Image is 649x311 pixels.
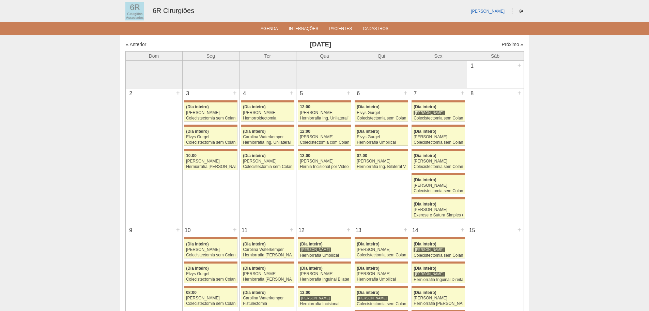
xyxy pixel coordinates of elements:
div: + [289,88,295,97]
div: Key: Maria Braido [241,261,294,264]
a: (Dia inteiro) [PERSON_NAME] Herniorrafia Umbilical [298,239,351,258]
th: Seg [182,51,239,60]
span: (Dia inteiro) [300,242,323,246]
div: Herniorrafia [PERSON_NAME] [243,253,292,257]
div: Colecistectomia com Colangiografia VL [300,140,349,145]
div: [PERSON_NAME] [414,110,445,115]
div: 8 [467,88,478,99]
div: Key: Maria Braido [412,261,465,264]
div: Key: Maria Braido [241,237,294,239]
a: (Dia inteiro) [PERSON_NAME] Colecistectomia sem Colangiografia VL [412,175,465,194]
div: Key: Maria Braido [355,237,408,239]
a: (Dia inteiro) [PERSON_NAME] Colecistectomia sem Colangiografia [184,102,237,122]
div: + [403,225,408,234]
a: (Dia inteiro) [PERSON_NAME] Herniorrafia [PERSON_NAME] [241,264,294,283]
div: [PERSON_NAME] [300,111,349,115]
div: + [346,88,352,97]
div: Herniorrafia Umbilical [357,140,406,145]
div: Elvys Gurgel [186,272,235,276]
span: (Dia inteiro) [357,129,380,134]
div: Fistulectomia [243,301,292,306]
a: (Dia inteiro) [PERSON_NAME] Colecistectomia sem Colangiografia VL [355,239,408,258]
div: 10 [183,225,193,236]
span: (Dia inteiro) [243,153,266,158]
a: Internações [289,26,319,33]
div: Key: Maria Braido [241,149,294,151]
h3: [DATE] [221,40,420,50]
div: Key: Maria Braido [412,173,465,175]
div: Key: Maria Braido [298,261,351,264]
div: Key: Maria Braido [184,100,237,102]
div: [PERSON_NAME] [414,183,463,188]
div: + [460,225,465,234]
div: Herniorrafia [PERSON_NAME] [414,301,463,306]
div: 5 [296,88,307,99]
span: (Dia inteiro) [243,290,266,295]
span: (Dia inteiro) [357,290,380,295]
a: (Dia inteiro) [PERSON_NAME] Hemorroidectomia [241,102,294,122]
div: Herniorrafia Inguinal Direita [414,278,463,282]
div: Herniorrafia Umbilical [300,253,349,258]
div: Key: Maria Braido [298,149,351,151]
div: [PERSON_NAME] [414,271,445,277]
div: Colecistectomia sem Colangiografia [186,140,235,145]
a: 12:00 [PERSON_NAME] Herniorrafia Ing. Unilateral VL [298,102,351,122]
span: (Dia inteiro) [414,153,436,158]
div: + [516,225,522,234]
div: [PERSON_NAME] [186,111,235,115]
div: [PERSON_NAME] [243,272,292,276]
a: (Dia inteiro) [PERSON_NAME] Herniorrafia Umbilical [355,264,408,283]
span: 12:00 [300,104,310,109]
div: Colecistectomia sem Colangiografia VL [357,302,406,306]
div: Colecistectomia sem Colangiografia VL [243,165,292,169]
span: 12:00 [300,153,310,158]
div: Herniorrafia Umbilical [357,277,406,282]
div: Colecistectomia sem Colangiografia [414,253,463,258]
a: (Dia inteiro) Carolina Waterkemper Fistulectomia [241,288,294,307]
div: Key: Maria Braido [298,237,351,239]
div: 6 [353,88,364,99]
th: Qua [296,51,353,60]
div: [PERSON_NAME] [243,159,292,164]
div: + [516,88,522,97]
div: [PERSON_NAME] [186,296,235,300]
span: (Dia inteiro) [414,290,436,295]
div: Key: Maria Braido [241,100,294,102]
div: Key: Maria Braido [412,197,465,199]
div: [PERSON_NAME] [414,208,463,212]
div: [PERSON_NAME] [243,111,292,115]
div: Colecistectomia sem Colangiografia VL [357,253,406,257]
a: (Dia inteiro) [PERSON_NAME] Colecistectomia sem Colangiografia VL [355,288,408,307]
div: [PERSON_NAME] [300,296,331,301]
div: Key: Maria Braido [184,125,237,127]
div: Key: Maria Braido [412,286,465,288]
a: 10:00 [PERSON_NAME] Herniorrafia [PERSON_NAME] [184,151,237,170]
a: (Dia inteiro) [PERSON_NAME] Herniorrafia Inguinal Direita [412,264,465,283]
span: 08:00 [186,290,197,295]
div: + [403,88,408,97]
span: (Dia inteiro) [414,129,436,134]
th: Sex [410,51,467,60]
div: [PERSON_NAME] [414,159,463,164]
div: + [460,88,465,97]
div: Hemorroidectomia [243,116,292,121]
span: (Dia inteiro) [300,266,323,271]
div: [PERSON_NAME] [300,272,349,276]
a: (Dia inteiro) [PERSON_NAME] Herniorrafia Inguinal Bilateral [298,264,351,283]
span: (Dia inteiro) [357,266,380,271]
span: (Dia inteiro) [357,242,380,246]
a: (Dia inteiro) [PERSON_NAME] Herniorrafia [PERSON_NAME] [412,288,465,307]
div: Key: Maria Braido [355,149,408,151]
div: [PERSON_NAME] [357,272,406,276]
a: (Dia inteiro) Carolina Waterkemper Herniorrafia Ing. Unilateral VL [241,127,294,146]
div: Elvys Gurgel [357,111,406,115]
div: Key: Maria Braido [241,286,294,288]
div: Herniorrafia Inguinal Bilateral [300,277,349,282]
a: 6R Cirurgiões [153,7,194,14]
span: (Dia inteiro) [186,242,209,246]
div: Carolina Waterkemper [243,135,292,139]
div: [PERSON_NAME] [357,159,406,164]
div: Key: Maria Braido [412,237,465,239]
div: Key: Maria Braido [355,286,408,288]
div: 3 [183,88,193,99]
